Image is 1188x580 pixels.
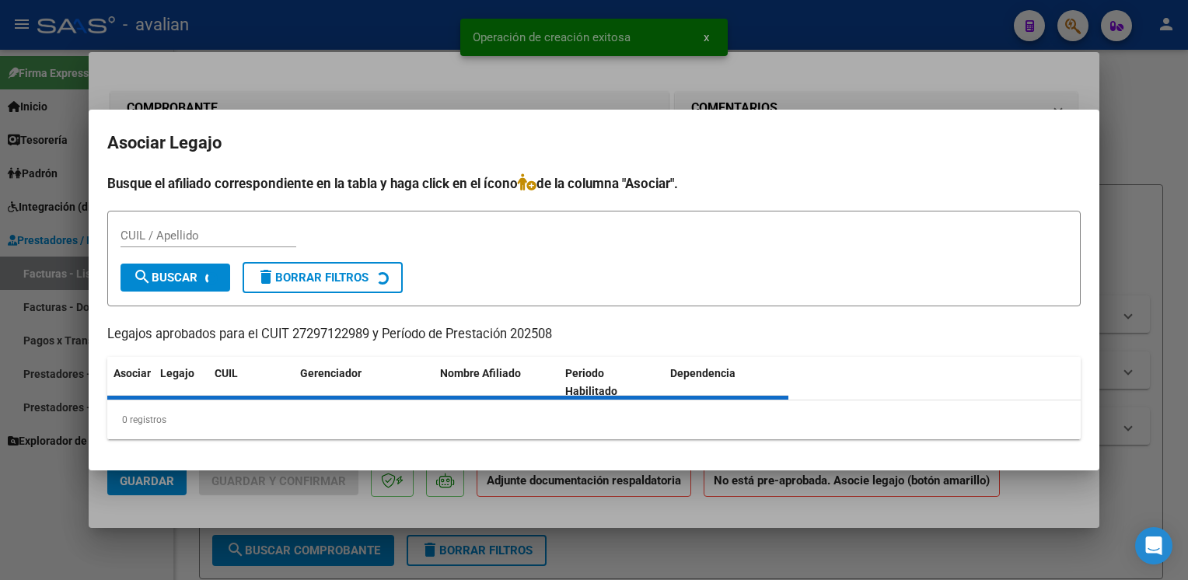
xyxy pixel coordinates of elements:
[114,367,151,379] span: Asociar
[107,128,1081,158] h2: Asociar Legajo
[565,367,617,397] span: Periodo Habilitado
[107,357,154,408] datatable-header-cell: Asociar
[559,357,664,408] datatable-header-cell: Periodo Habilitado
[133,271,197,285] span: Buscar
[133,267,152,286] mat-icon: search
[107,400,1081,439] div: 0 registros
[215,367,238,379] span: CUIL
[208,357,294,408] datatable-header-cell: CUIL
[440,367,521,379] span: Nombre Afiliado
[160,367,194,379] span: Legajo
[434,357,559,408] datatable-header-cell: Nombre Afiliado
[107,325,1081,344] p: Legajos aprobados para el CUIT 27297122989 y Período de Prestación 202508
[670,367,736,379] span: Dependencia
[257,267,275,286] mat-icon: delete
[294,357,434,408] datatable-header-cell: Gerenciador
[107,173,1081,194] h4: Busque el afiliado correspondiente en la tabla y haga click en el ícono de la columna "Asociar".
[154,357,208,408] datatable-header-cell: Legajo
[1135,527,1172,564] div: Open Intercom Messenger
[243,262,403,293] button: Borrar Filtros
[121,264,230,292] button: Buscar
[664,357,789,408] datatable-header-cell: Dependencia
[300,367,362,379] span: Gerenciador
[257,271,369,285] span: Borrar Filtros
